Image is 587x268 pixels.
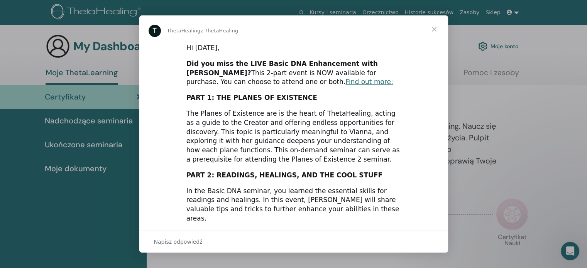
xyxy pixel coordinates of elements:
[186,109,401,164] div: The Planes of Existence are is the heart of ThetaHealing, acting as a guide to the Creator and of...
[420,15,448,43] span: Zamknij
[149,25,161,37] div: Profile image for ThetaHealing
[345,78,393,86] a: Find out more:
[186,60,378,77] b: Did you miss the LIVE Basic DNA Enhancement with [PERSON_NAME]?
[186,94,317,101] b: PART 1: THE PLANES OF EXISTENCE
[154,237,203,247] span: Napisz odpowiedź
[186,44,401,53] div: Hi [DATE],
[139,231,448,253] div: Otwórz rozmowę i odpowiedz
[186,187,401,223] div: In the Basic DNA seminar, you learned the essential skills for readings and healings. In this eve...
[186,59,401,87] div: This 2-part event is NOW available for purchase. You can choose to attend one or both.
[167,28,201,34] span: ThetaHealing
[200,28,238,34] span: z ThetaHealing
[186,171,382,179] b: PART 2: READINGS, HEALINGS, AND THE COOL STUFF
